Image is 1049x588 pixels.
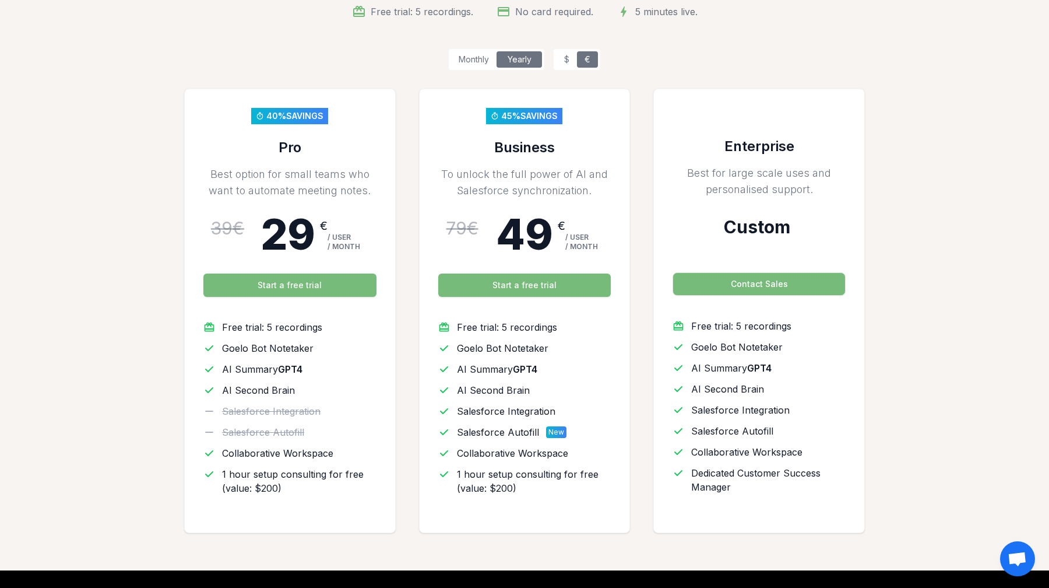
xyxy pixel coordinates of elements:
[457,320,557,334] span: Free trial: 5 recordings
[266,110,323,122] div: 40% SAVINGS
[222,320,322,334] span: Free trial: 5 recordings
[457,446,568,460] span: Collaborative Workspace
[513,363,537,375] span: GPT4
[457,404,555,418] span: Salesforce Integration
[446,218,478,239] span: 79 €
[724,216,790,237] span: Custom
[438,138,611,157] h3: Business
[438,274,611,297] button: Start a free trial
[497,51,542,68] div: Yearly
[691,361,772,375] span: AI Summary
[691,403,790,417] span: Salesforce Integration
[203,274,376,320] a: Start a free trial
[261,218,315,251] span: 29
[320,218,328,251] div: €
[673,165,846,198] div: Best for large scale uses and personalised support.
[328,242,360,251] span: / MONTH
[635,5,698,19] div: 5 minutes live.
[203,274,376,297] button: Start a free trial
[438,166,611,199] div: To unlock the full power of AI and Salesforce synchronization.
[278,363,302,375] span: GPT4
[457,341,548,355] span: Goelo Bot Notetaker
[457,425,539,439] span: Salesforce Autofill
[558,218,565,251] div: €
[556,51,577,68] div: $
[501,110,558,122] div: 45% SAVINGS
[203,166,376,199] div: Best option for small teams who want to automate meeting notes.
[457,383,530,397] span: AI Second Brain
[371,5,473,19] div: Free trial: 5 recordings.
[673,137,846,156] h3: Enterprise
[673,272,846,296] button: Contact Sales
[691,319,791,333] span: Free trial: 5 recordings
[457,362,537,376] span: AI Summary
[222,341,314,355] span: Goelo Bot Notetaker
[203,138,376,157] h3: Pro
[211,218,244,239] span: 39 €
[546,426,566,438] span: New
[515,5,593,19] div: No card required.
[222,446,333,460] span: Collaborative Workspace
[691,424,773,438] span: Salesforce Autofill
[1000,541,1035,576] div: Open chat
[496,218,553,251] span: 49
[577,51,598,68] div: €
[565,233,598,242] span: / USER
[691,382,764,396] span: AI Second Brain
[691,466,846,494] span: Dedicated Customer Success Manager
[691,340,783,354] span: Goelo Bot Notetaker
[451,51,497,68] div: Monthly
[222,404,321,418] span: Salesforce Integration
[565,242,598,251] span: / MONTH
[438,274,611,320] a: Start a free trial
[328,233,360,242] span: / USER
[747,362,772,374] span: GPT4
[222,362,302,376] span: AI Summary
[222,425,304,439] span: Salesforce Autofill
[222,383,295,397] span: AI Second Brain
[222,467,376,495] span: 1 hour setup consulting for free (value: $200)
[457,467,611,495] span: 1 hour setup consulting for free (value: $200)
[691,445,802,459] span: Collaborative Workspace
